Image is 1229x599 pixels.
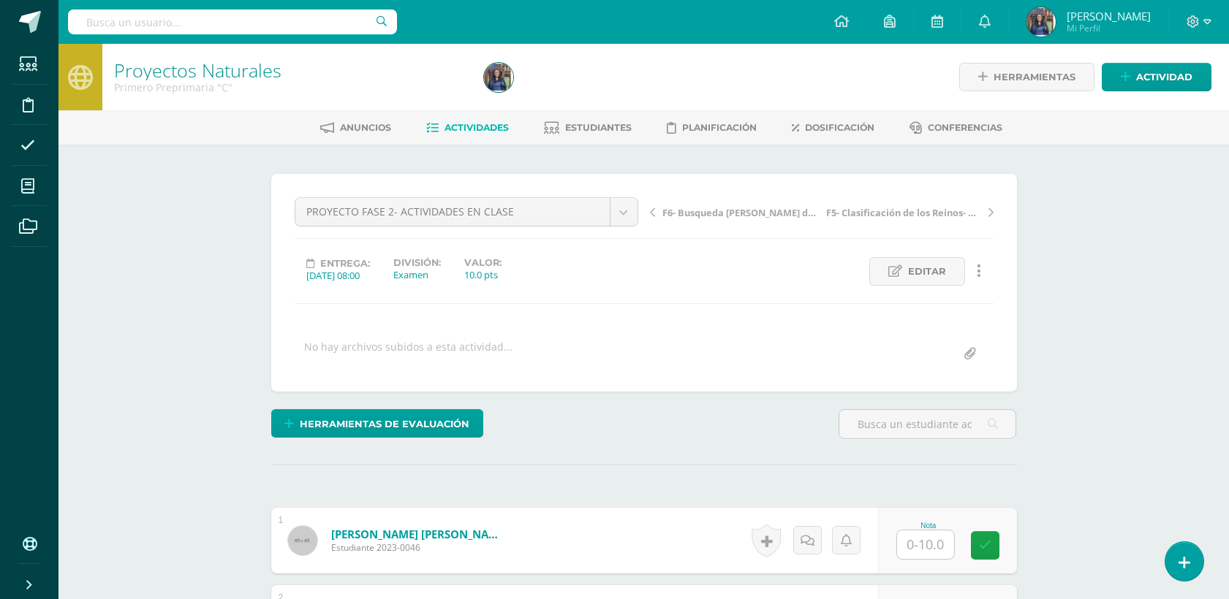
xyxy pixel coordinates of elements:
[565,122,632,133] span: Estudiantes
[662,206,817,219] span: F6- Busqueda [PERSON_NAME] de la Naturaleza- Actividad en Clase
[295,198,638,226] a: PROYECTO FASE 2- ACTIVIDADES EN CLASE
[393,268,441,281] div: Examen
[959,63,1094,91] a: Herramientas
[300,411,469,438] span: Herramientas de evaluación
[306,269,370,282] div: [DATE] 08:00
[464,257,502,268] label: Valor:
[1026,7,1056,37] img: 97de3abe636775f55b96517d7f939dce.png
[928,122,1002,133] span: Conferencias
[1102,63,1211,91] a: Actividad
[340,122,391,133] span: Anuncios
[306,198,599,226] span: PROYECTO FASE 2- ACTIVIDADES EN CLASE
[68,9,397,34] input: Busca un usuario...
[805,122,874,133] span: Dosificación
[897,530,954,559] input: 0-10.0
[667,116,757,140] a: Planificación
[544,116,632,140] a: Estudiantes
[331,527,507,541] a: [PERSON_NAME] [PERSON_NAME]
[320,116,391,140] a: Anuncios
[896,522,961,530] div: Nota
[464,268,502,281] div: 10.0 pts
[445,122,509,133] span: Actividades
[839,410,1016,438] input: Busca un estudiante aquí...
[650,205,822,219] a: F6- Busqueda [PERSON_NAME] de la Naturaleza- Actividad en Clase
[908,258,946,285] span: Editar
[114,80,466,94] div: Primero Preprimaria 'C'
[271,409,483,438] a: Herramientas de evaluación
[910,116,1002,140] a: Conferencias
[426,116,509,140] a: Actividades
[826,206,981,219] span: F5- Clasificación de los Reinos- Actividad en Clase
[288,526,317,555] img: 45x45
[114,58,281,83] a: Proyectos Naturales
[484,63,513,92] img: 97de3abe636775f55b96517d7f939dce.png
[1067,22,1151,34] span: Mi Perfil
[393,257,441,268] label: División:
[994,64,1075,91] span: Herramientas
[1067,9,1151,23] span: [PERSON_NAME]
[304,340,513,368] div: No hay archivos subidos a esta actividad...
[320,258,370,269] span: Entrega:
[1136,64,1192,91] span: Actividad
[682,122,757,133] span: Planificación
[331,541,507,554] span: Estudiante 2023-0046
[822,205,994,219] a: F5- Clasificación de los Reinos- Actividad en Clase
[114,60,466,80] h1: Proyectos Naturales
[792,116,874,140] a: Dosificación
